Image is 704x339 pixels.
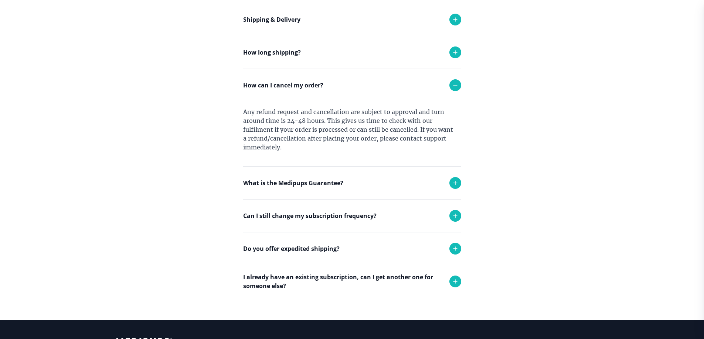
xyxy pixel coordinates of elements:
[243,69,461,98] div: Each order takes 1-2 business days to be delivered.
[243,298,461,336] div: Absolutely! Simply place the order and use the shipping address of the person who will receive th...
[243,179,343,187] p: What is the Medipups Guarantee?
[243,232,461,270] div: Yes you can. Simply reach out to support and we will adjust your monthly deliveries!
[243,273,442,290] p: I already have an existing subscription, can I get another one for someone else?
[243,211,377,220] p: Can I still change my subscription frequency?
[243,199,461,246] div: If you received the wrong product or your product was damaged in transit, we will replace it with...
[243,265,461,303] div: Yes we do! Please reach out to support and we will try to accommodate any request.
[243,81,323,90] p: How can I cancel my order?
[243,101,461,166] div: Any refund request and cancellation are subject to approval and turn around time is 24-48 hours. ...
[243,48,301,57] p: How long shipping?
[243,15,300,24] p: Shipping & Delivery
[243,244,340,253] p: Do you offer expedited shipping?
